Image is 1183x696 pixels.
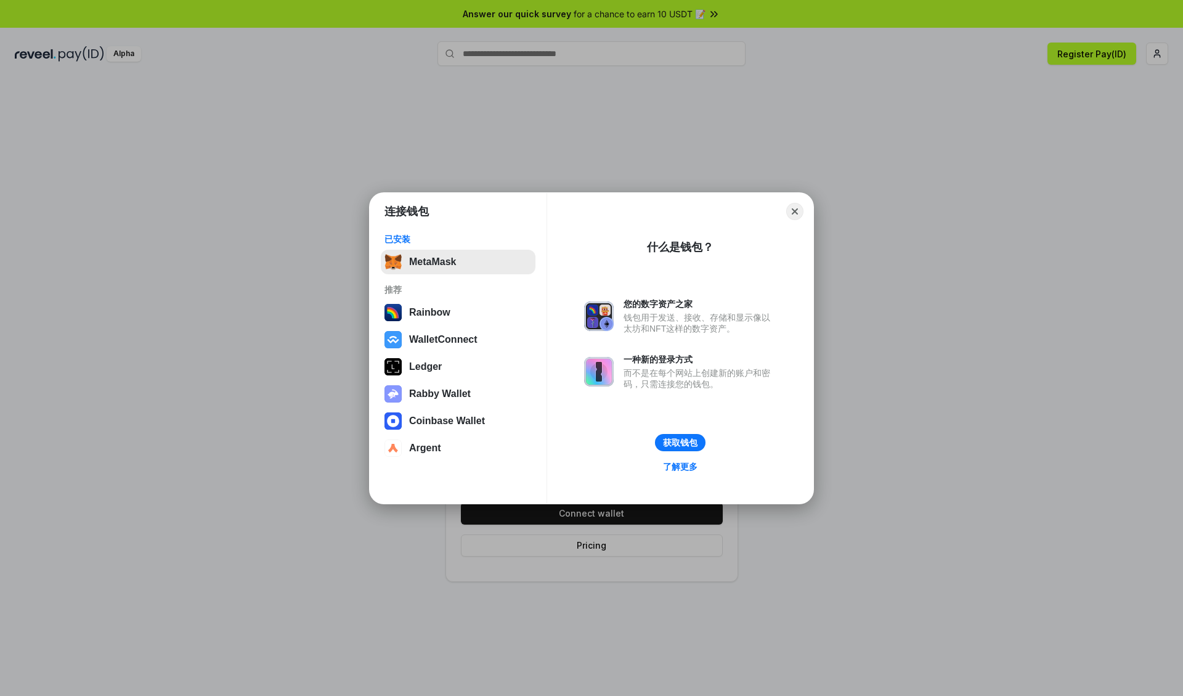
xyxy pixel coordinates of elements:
[409,307,450,318] div: Rainbow
[584,301,614,331] img: svg+xml,%3Csvg%20xmlns%3D%22http%3A%2F%2Fwww.w3.org%2F2000%2Fsvg%22%20fill%3D%22none%22%20viewBox...
[384,358,402,375] img: svg+xml,%3Csvg%20xmlns%3D%22http%3A%2F%2Fwww.w3.org%2F2000%2Fsvg%22%20width%3D%2228%22%20height%3...
[384,385,402,403] img: svg+xml,%3Csvg%20xmlns%3D%22http%3A%2F%2Fwww.w3.org%2F2000%2Fsvg%22%20fill%3D%22none%22%20viewBox...
[409,334,478,345] div: WalletConnect
[624,312,776,334] div: 钱包用于发送、接收、存储和显示像以太坊和NFT这样的数字资产。
[384,234,532,245] div: 已安装
[381,250,535,274] button: MetaMask
[663,437,697,448] div: 获取钱包
[384,253,402,271] img: svg+xml,%3Csvg%20fill%3D%22none%22%20height%3D%2233%22%20viewBox%3D%220%200%2035%2033%22%20width%...
[409,361,442,372] div: Ledger
[384,440,402,457] img: svg+xml,%3Csvg%20width%3D%2228%22%20height%3D%2228%22%20viewBox%3D%220%200%2028%2028%22%20fill%3D...
[663,461,697,472] div: 了解更多
[624,367,776,390] div: 而不是在每个网站上创建新的账户和密码，只需连接您的钱包。
[409,416,485,427] div: Coinbase Wallet
[409,443,441,454] div: Argent
[381,436,535,461] button: Argent
[381,409,535,433] button: Coinbase Wallet
[381,327,535,352] button: WalletConnect
[384,331,402,348] img: svg+xml,%3Csvg%20width%3D%2228%22%20height%3D%2228%22%20viewBox%3D%220%200%2028%2028%22%20fill%3D...
[384,284,532,295] div: 推荐
[409,388,471,399] div: Rabby Wallet
[624,354,776,365] div: 一种新的登录方式
[624,298,776,309] div: 您的数字资产之家
[384,204,429,219] h1: 连接钱包
[647,240,713,255] div: 什么是钱包？
[381,354,535,379] button: Ledger
[381,382,535,406] button: Rabby Wallet
[656,459,705,475] a: 了解更多
[384,412,402,430] img: svg+xml,%3Csvg%20width%3D%2228%22%20height%3D%2228%22%20viewBox%3D%220%200%2028%2028%22%20fill%3D...
[584,357,614,387] img: svg+xml,%3Csvg%20xmlns%3D%22http%3A%2F%2Fwww.w3.org%2F2000%2Fsvg%22%20fill%3D%22none%22%20viewBox...
[384,304,402,321] img: svg+xml,%3Csvg%20width%3D%22120%22%20height%3D%22120%22%20viewBox%3D%220%200%20120%20120%22%20fil...
[381,300,535,325] button: Rainbow
[786,203,803,220] button: Close
[409,256,456,268] div: MetaMask
[655,434,705,451] button: 获取钱包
